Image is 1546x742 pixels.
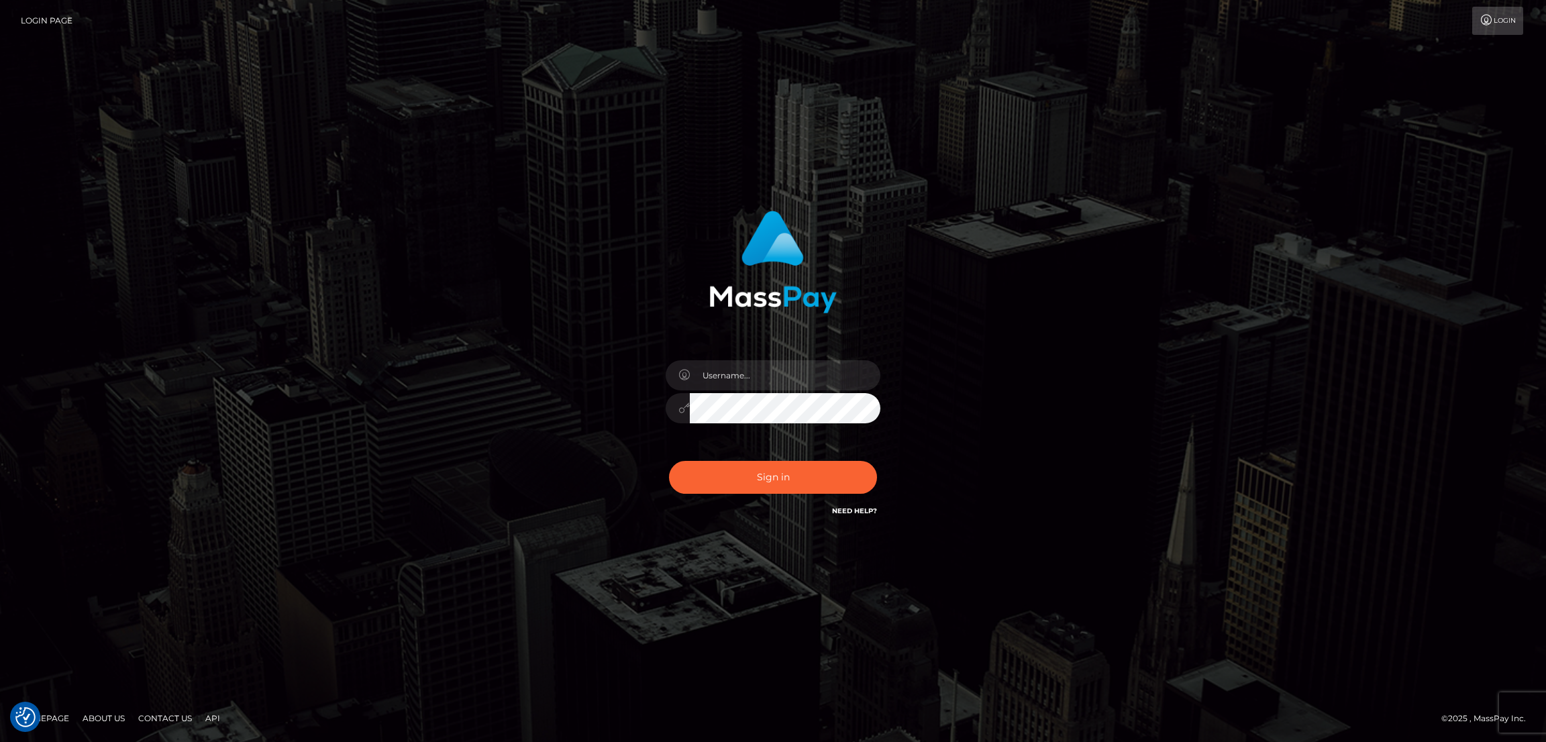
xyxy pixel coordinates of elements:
[133,708,197,729] a: Contact Us
[690,360,880,390] input: Username...
[669,461,877,494] button: Sign in
[832,507,877,515] a: Need Help?
[1472,7,1523,35] a: Login
[15,708,74,729] a: Homepage
[15,707,36,727] button: Consent Preferences
[200,708,225,729] a: API
[21,7,72,35] a: Login Page
[709,211,837,313] img: MassPay Login
[15,707,36,727] img: Revisit consent button
[77,708,130,729] a: About Us
[1441,711,1536,726] div: © 2025 , MassPay Inc.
